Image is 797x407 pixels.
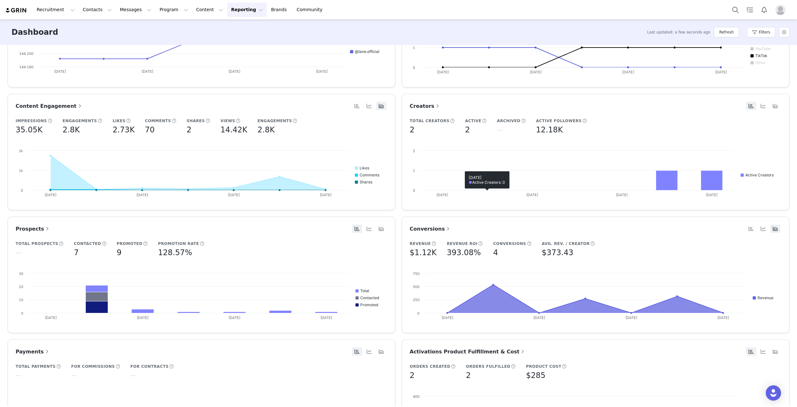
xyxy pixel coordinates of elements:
[130,370,136,381] h5: --
[755,60,765,65] text: Other
[71,370,77,381] h5: --
[16,103,83,109] span: Content Engagement
[714,27,739,37] button: Refresh
[136,193,148,197] text: [DATE]
[755,46,771,51] text: YouTube
[410,226,451,232] span: Conversions
[542,241,590,247] h5: Avg. Rev. / Creator
[410,241,431,247] h5: Revenue
[745,173,774,177] text: Active Creators
[16,364,55,369] h5: Total Payments
[19,298,23,302] text: 10
[410,102,441,110] a: Creators
[220,118,235,124] h5: Views
[497,124,502,136] h5: --
[526,370,545,381] h5: $285
[192,3,227,17] button: Content
[355,49,379,54] text: @lane.official
[413,285,420,289] text: 500
[229,69,240,74] text: [DATE]
[16,370,21,381] h5: --
[410,247,436,258] h5: $1.12K
[16,118,47,124] h5: Impressions
[316,69,328,74] text: [DATE]
[267,3,292,17] a: Brands
[747,27,775,37] button: Filters
[117,247,121,258] h5: 9
[5,7,27,13] a: grin logo
[447,241,478,247] h5: Revenue ROI
[360,166,369,170] text: Likes
[757,3,771,17] button: Notifications
[16,348,50,356] a: Payments
[410,364,450,369] h5: Orders Created
[320,315,332,320] text: [DATE]
[757,295,773,300] text: Revenue
[743,3,757,17] a: Tasks
[11,26,58,38] h3: Dashboard
[497,118,520,124] h5: Archived
[466,370,471,381] h5: 2
[706,193,718,197] text: [DATE]
[21,311,23,315] text: 0
[74,241,101,247] h5: Contacted
[228,193,240,197] text: [DATE]
[158,247,192,258] h5: 128.57%
[493,241,526,247] h5: Conversions
[410,103,441,109] span: Creators
[19,271,23,276] text: 30
[442,315,453,320] text: [DATE]
[622,70,634,74] text: [DATE]
[410,349,526,355] span: Activations Product Fulfillment & Cost
[45,193,56,197] text: [DATE]
[417,311,420,315] text: 0
[16,349,50,355] span: Payments
[715,70,727,74] text: [DATE]
[360,173,379,177] text: Comments
[16,225,50,233] a: Prospects
[360,302,378,307] text: Promoted
[410,124,414,136] h5: 2
[158,241,199,247] h5: Promotion Rate
[616,193,628,197] text: [DATE]
[116,3,155,17] button: Messages
[536,124,563,136] h5: 12.18K
[62,118,97,124] h5: Engagements
[145,118,171,124] h5: Comments
[16,241,58,247] h5: Total Prospects
[530,70,542,74] text: [DATE]
[413,168,415,173] text: 1
[113,124,135,136] h5: 2.73K
[766,385,781,401] div: Open Intercom Messenger
[186,118,205,124] h5: Shares
[410,348,526,356] a: Activations Product Fulfillment & Cost
[447,247,481,258] h5: 393.08%
[493,247,498,258] h5: 4
[54,69,66,74] text: [DATE]
[227,3,267,17] button: Reporting
[293,3,329,17] a: Community
[19,168,23,173] text: 1k
[19,285,23,289] text: 20
[717,315,729,320] text: [DATE]
[19,65,33,69] text: 144 180
[258,124,275,136] h5: 2.8K
[526,364,561,369] h5: Product Cost
[413,46,415,50] text: 1
[16,124,42,136] h5: 35.05K
[536,118,581,124] h5: Active Followers
[465,124,470,136] h5: 2
[113,118,126,124] h5: Likes
[413,394,420,399] text: 400
[410,225,451,233] a: Conversions
[137,315,149,320] text: [DATE]
[542,247,573,258] h5: $373.43
[145,124,155,136] h5: 70
[16,247,21,258] h5: --
[775,5,786,15] img: placeholder-profile.jpg
[360,288,369,293] text: Total
[410,370,414,381] h5: 2
[647,29,710,35] span: Last updated: a few seconds ago
[320,193,332,197] text: [DATE]
[62,124,80,136] h5: 2.8K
